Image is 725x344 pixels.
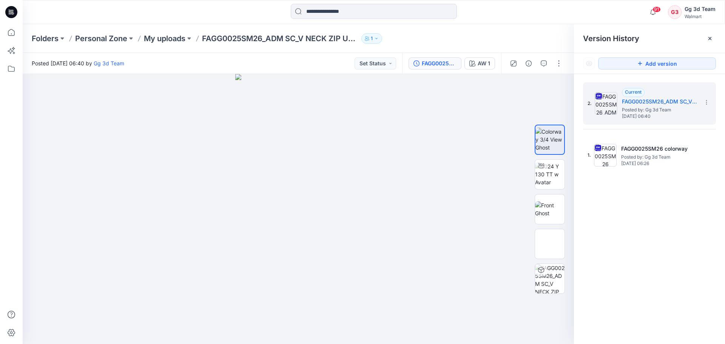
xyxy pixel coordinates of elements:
[595,92,617,115] img: FAGG0025SM26_ADM SC_V NECK ZIP UP MIDI DRESS
[535,201,565,217] img: Front Ghost
[32,33,59,44] a: Folders
[464,57,495,69] button: AW 1
[622,114,697,119] span: [DATE] 06:40
[75,33,127,44] a: Personal Zone
[598,57,716,69] button: Add version
[202,33,358,44] p: FAGG0025SM26_ADM SC_V NECK ZIP UP MIDI DRESS
[94,60,124,66] a: Gg 3d Team
[371,34,373,43] p: 1
[535,128,564,151] img: Colorway 3/4 View Ghost
[621,144,697,153] h5: FAGG0025SM26 colorway
[685,14,716,19] div: Walmart
[583,34,639,43] span: Version History
[535,264,565,293] img: FAGG0025SM26_ADM SC_V NECK ZIP UP MIDI DRESS AW 1
[144,33,185,44] a: My uploads
[685,5,716,14] div: Gg 3d Team
[535,236,565,252] img: Back Ghost
[478,59,490,68] div: AW 1
[594,144,617,167] img: FAGG0025SM26 colorway
[668,5,682,19] div: G3
[625,89,642,95] span: Current
[621,153,697,161] span: Posted by: Gg 3d Team
[583,57,595,69] button: Show Hidden Versions
[422,59,457,68] div: FAGG0025SM26_ADM SC_V NECK ZIP UP MIDI DRESS
[622,106,697,114] span: Posted by: Gg 3d Team
[523,57,535,69] button: Details
[621,161,697,166] span: [DATE] 06:26
[535,162,565,186] img: 2024 Y 130 TT w Avatar
[361,33,382,44] button: 1
[707,35,713,42] button: Close
[32,59,124,67] span: Posted [DATE] 06:40 by
[652,6,661,12] span: 91
[588,152,591,159] span: 1.
[235,74,361,344] img: eyJhbGciOiJIUzI1NiIsImtpZCI6IjAiLCJzbHQiOiJzZXMiLCJ0eXAiOiJKV1QifQ.eyJkYXRhIjp7InR5cGUiOiJzdG9yYW...
[588,100,592,107] span: 2.
[409,57,461,69] button: FAGG0025SM26_ADM SC_V NECK ZIP UP MIDI DRESS
[622,97,697,106] h5: FAGG0025SM26_ADM SC_V NECK ZIP UP MIDI DRESS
